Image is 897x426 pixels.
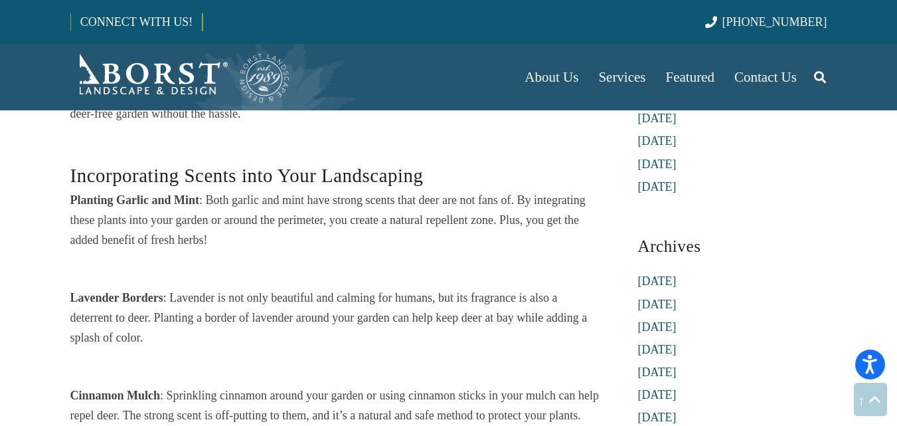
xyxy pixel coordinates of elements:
[724,44,807,110] a: Contact Us
[525,69,578,85] span: About Us
[656,44,724,110] a: Featured
[71,6,202,38] a: CONNECT WITH US!
[638,320,677,334] a: [DATE]
[638,298,677,311] a: [DATE]
[666,69,714,85] span: Featured
[734,69,797,85] span: Contact Us
[722,15,827,29] span: [PHONE_NUMBER]
[638,134,677,148] a: [DATE]
[70,389,161,402] strong: Cinnamon Mulch
[638,274,677,288] a: [DATE]
[638,366,677,379] a: [DATE]
[705,15,827,29] a: [PHONE_NUMBER]
[638,388,677,401] a: [DATE]
[70,161,600,190] h3: Incorporating Scents into Your Landscaping
[598,69,645,85] span: Services
[70,288,600,348] p: : Lavender is not only beautiful and calming for humans, but its fragrance is also a deterrent to...
[638,231,827,261] h3: Archives
[70,190,600,250] p: : Both garlic and mint have strong scents that deer are not fans of. By integrating these plants ...
[854,383,887,416] a: Back to top
[70,193,200,207] strong: Planting Garlic and Mint
[638,180,677,193] a: [DATE]
[638,158,677,171] a: [DATE]
[638,411,677,424] a: [DATE]
[638,343,677,356] a: [DATE]
[588,44,655,110] a: Services
[515,44,588,110] a: About Us
[70,51,291,104] a: Borst-Logo
[70,385,600,425] p: : Sprinkling cinnamon around your garden or using cinnamon sticks in your mulch can help repel de...
[807,60,833,94] a: Search
[70,291,163,304] strong: Lavender Borders
[638,112,677,125] a: [DATE]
